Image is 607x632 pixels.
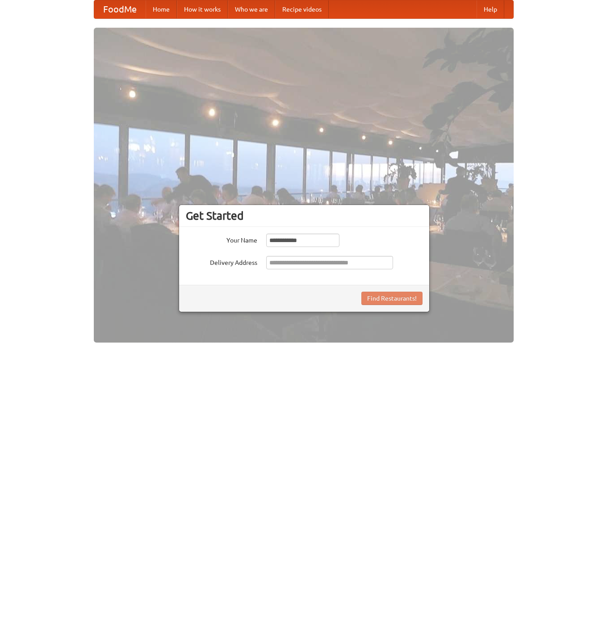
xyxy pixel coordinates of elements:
[275,0,329,18] a: Recipe videos
[186,209,423,222] h3: Get Started
[228,0,275,18] a: Who we are
[94,0,146,18] a: FoodMe
[177,0,228,18] a: How it works
[361,292,423,305] button: Find Restaurants!
[186,234,257,245] label: Your Name
[477,0,504,18] a: Help
[186,256,257,267] label: Delivery Address
[146,0,177,18] a: Home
